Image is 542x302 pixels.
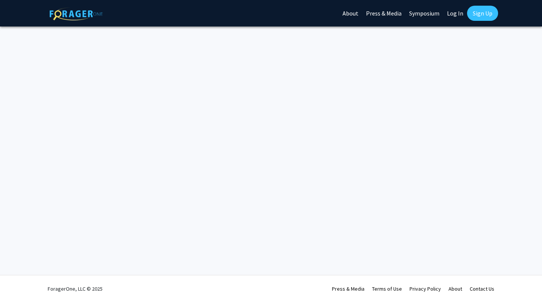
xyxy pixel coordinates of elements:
a: Contact Us [470,285,494,292]
a: About [449,285,462,292]
img: ForagerOne Logo [50,7,103,20]
a: Press & Media [332,285,364,292]
a: Privacy Policy [410,285,441,292]
a: Terms of Use [372,285,402,292]
a: Sign Up [467,6,498,21]
div: ForagerOne, LLC © 2025 [48,276,103,302]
